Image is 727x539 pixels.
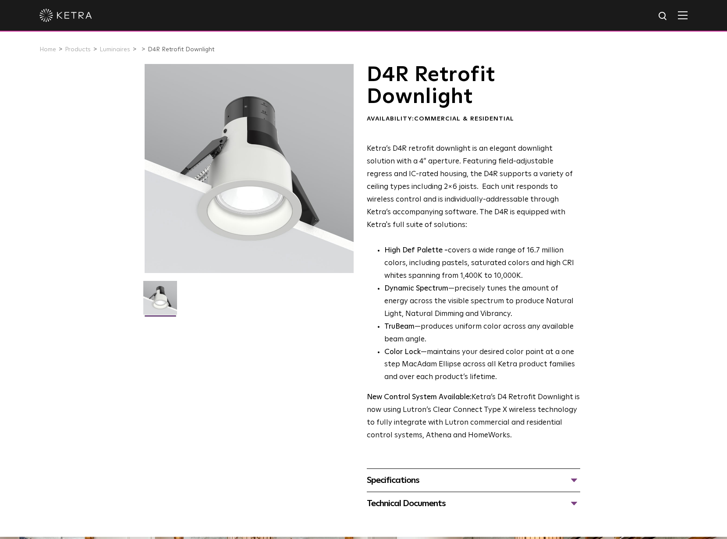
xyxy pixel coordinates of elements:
[658,11,669,22] img: search icon
[384,346,580,384] li: —maintains your desired color point at a one step MacAdam Ellipse across all Ketra product famili...
[384,245,580,283] p: covers a wide range of 16.7 million colors, including pastels, saturated colors and high CRI whit...
[143,281,177,321] img: D4R Retrofit Downlight
[384,323,415,330] strong: TruBeam
[384,285,448,292] strong: Dynamic Spectrum
[99,46,130,53] a: Luminaires
[39,46,56,53] a: Home
[384,348,421,356] strong: Color Lock
[384,247,448,254] strong: High Def Palette -
[367,394,472,401] strong: New Control System Available:
[367,115,580,124] div: Availability:
[367,496,580,511] div: Technical Documents
[384,321,580,346] li: —produces uniform color across any available beam angle.
[39,9,92,22] img: ketra-logo-2019-white
[678,11,688,19] img: Hamburger%20Nav.svg
[414,116,514,122] span: Commercial & Residential
[148,46,214,53] a: D4R Retrofit Downlight
[384,283,580,321] li: —precisely tunes the amount of energy across the visible spectrum to produce Natural Light, Natur...
[367,473,580,487] div: Specifications
[367,391,580,442] p: Ketra’s D4 Retrofit Downlight is now using Lutron’s Clear Connect Type X wireless technology to f...
[367,64,580,108] h1: D4R Retrofit Downlight
[65,46,91,53] a: Products
[367,143,580,231] p: Ketra’s D4R retrofit downlight is an elegant downlight solution with a 4” aperture. Featuring fie...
